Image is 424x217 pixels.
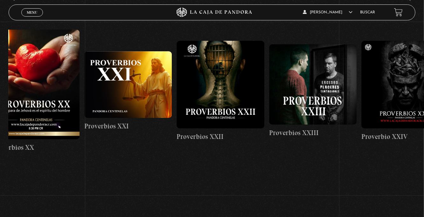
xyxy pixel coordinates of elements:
[84,5,172,177] a: Proverbios XXI
[27,11,37,14] span: Menu
[360,11,375,14] a: Buscar
[394,8,403,17] a: View your shopping cart
[269,128,357,138] h4: Proverbios XXIII
[269,5,357,177] a: Proverbios XXIII
[24,16,39,20] span: Cerrar
[84,121,172,131] h4: Proverbios XXI
[303,11,352,14] span: [PERSON_NAME]
[177,5,264,177] a: Proverbios XXII
[177,132,264,142] h4: Proverbios XXII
